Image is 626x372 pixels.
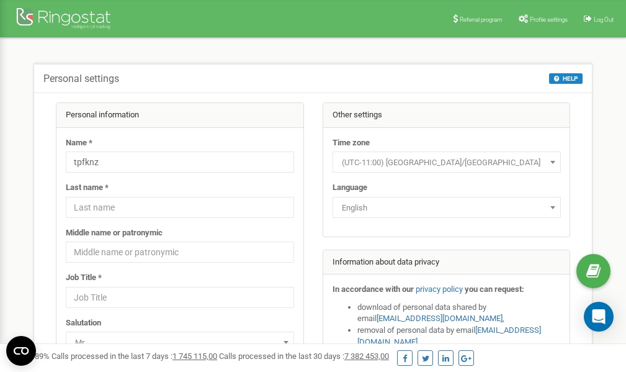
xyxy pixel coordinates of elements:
[530,16,568,23] span: Profile settings
[66,317,101,329] label: Salutation
[333,284,414,294] strong: In accordance with our
[51,352,217,361] span: Calls processed in the last 7 days :
[416,284,463,294] a: privacy policy
[337,199,557,217] span: English
[333,152,561,173] span: (UTC-11:00) Pacific/Midway
[357,302,561,325] li: download of personal data shared by email ,
[66,137,92,149] label: Name *
[56,103,303,128] div: Personal information
[460,16,503,23] span: Referral program
[377,314,503,323] a: [EMAIL_ADDRESS][DOMAIN_NAME]
[6,336,36,366] button: Open CMP widget
[357,325,561,348] li: removal of personal data by email ,
[43,73,119,84] h5: Personal settings
[66,272,102,284] label: Job Title *
[66,197,294,218] input: Last name
[66,152,294,173] input: Name
[333,182,367,194] label: Language
[172,352,217,361] u: 1 745 115,00
[323,103,570,128] div: Other settings
[584,302,614,332] div: Open Intercom Messenger
[66,227,163,239] label: Middle name or patronymic
[344,352,389,361] u: 7 382 453,00
[66,182,109,194] label: Last name *
[549,73,583,84] button: HELP
[465,284,524,294] strong: you can request:
[66,242,294,263] input: Middle name or patronymic
[333,197,561,218] span: English
[337,154,557,171] span: (UTC-11:00) Pacific/Midway
[219,352,389,361] span: Calls processed in the last 30 days :
[70,334,290,352] span: Mr.
[333,137,370,149] label: Time zone
[323,250,570,275] div: Information about data privacy
[66,287,294,308] input: Job Title
[594,16,614,23] span: Log Out
[66,332,294,353] span: Mr.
